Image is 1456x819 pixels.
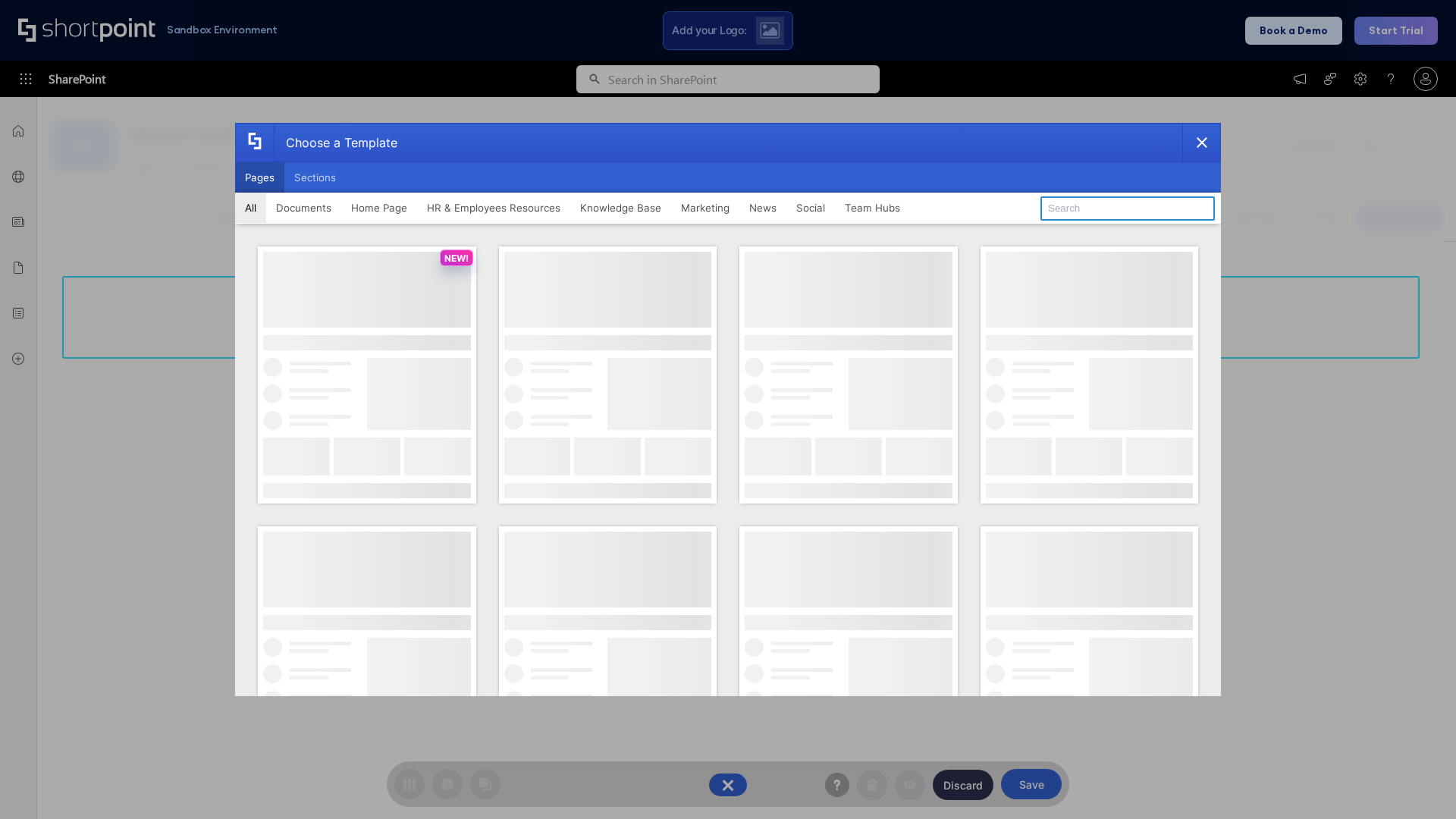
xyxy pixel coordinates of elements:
[444,253,469,264] p: NEW!
[739,193,786,223] button: News
[284,162,346,193] button: Sections
[671,193,739,223] button: Marketing
[570,193,671,223] button: Knowledge Base
[235,193,266,223] button: All
[1380,746,1456,819] iframe: Chat Widget
[235,123,1221,696] div: template selector
[266,193,341,223] button: Documents
[786,193,835,223] button: Social
[235,162,284,193] button: Pages
[1040,196,1215,221] input: Search
[341,193,417,223] button: Home Page
[835,193,910,223] button: Team Hubs
[274,124,397,162] div: Choose a Template
[417,193,570,223] button: HR & Employees Resources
